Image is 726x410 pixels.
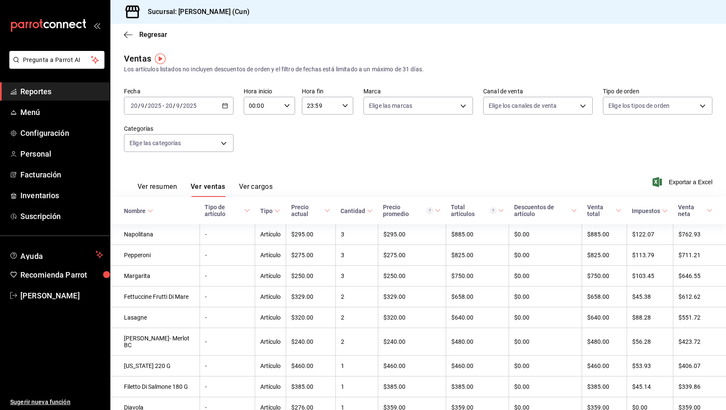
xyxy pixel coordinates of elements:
[200,245,255,266] td: -
[673,328,726,356] td: $423.72
[205,204,242,217] div: Tipo de artículo
[139,31,167,39] span: Regresar
[673,245,726,266] td: $711.21
[110,224,200,245] td: Napolitana
[451,204,496,217] div: Total artículos
[163,102,164,109] span: -
[255,376,286,397] td: Artículo
[673,266,726,286] td: $646.55
[383,204,441,217] span: Precio promedio
[378,245,446,266] td: $275.00
[138,183,273,197] div: navigation tabs
[514,204,577,217] span: Descuentos de artículo
[255,286,286,307] td: Artículo
[582,376,627,397] td: $385.00
[255,307,286,328] td: Artículo
[138,102,141,109] span: /
[124,208,146,214] div: Nombre
[627,286,673,307] td: $45.38
[632,208,668,214] span: Impuestos
[110,286,200,307] td: Fettuccine Frutti Di Mare
[608,101,670,110] span: Elige los tipos de orden
[383,204,433,217] div: Precio promedio
[20,127,103,139] span: Configuración
[155,53,166,64] img: Tooltip marker
[509,356,582,376] td: $0.00
[446,328,509,356] td: $480.00
[183,102,197,109] input: ----
[509,286,582,307] td: $0.00
[141,7,250,17] h3: Sucursal: [PERSON_NAME] (Cun)
[20,169,103,180] span: Facturación
[260,208,273,214] div: Tipo
[176,102,180,109] input: --
[110,376,200,397] td: Filetto Di Salmone 180 G
[244,88,295,94] label: Hora inicio
[378,307,446,328] td: $320.00
[145,102,147,109] span: /
[10,398,103,407] span: Sugerir nueva función
[673,224,726,245] td: $762.93
[286,266,335,286] td: $250.00
[200,328,255,356] td: -
[173,102,175,109] span: /
[369,101,412,110] span: Elige las marcas
[582,356,627,376] td: $460.00
[582,328,627,356] td: $480.00
[627,266,673,286] td: $103.45
[446,266,509,286] td: $750.00
[20,211,103,222] span: Suscripción
[200,286,255,307] td: -
[582,286,627,307] td: $658.00
[446,286,509,307] td: $658.00
[378,356,446,376] td: $460.00
[627,307,673,328] td: $88.28
[446,356,509,376] td: $460.00
[20,290,103,301] span: [PERSON_NAME]
[129,139,181,147] span: Elige las categorías
[335,307,378,328] td: 2
[483,88,593,94] label: Canal de venta
[286,356,335,376] td: $460.00
[20,86,103,97] span: Reportes
[291,204,330,217] span: Precio actual
[255,266,286,286] td: Artículo
[335,328,378,356] td: 2
[93,22,100,29] button: open_drawer_menu
[654,177,712,187] button: Exportar a Excel
[509,328,582,356] td: $0.00
[335,266,378,286] td: 3
[200,376,255,397] td: -
[446,245,509,266] td: $825.00
[141,102,145,109] input: --
[678,204,712,217] span: Venta neta
[20,269,103,281] span: Recomienda Parrot
[490,208,496,214] svg: El total artículos considera cambios de precios en los artículos así como costos adicionales por ...
[255,245,286,266] td: Artículo
[124,52,151,65] div: Ventas
[627,224,673,245] td: $122.07
[451,204,504,217] span: Total artículos
[124,208,153,214] span: Nombre
[239,183,273,197] button: Ver cargos
[255,356,286,376] td: Artículo
[673,286,726,307] td: $612.62
[286,224,335,245] td: $295.00
[191,183,225,197] button: Ver ventas
[363,88,473,94] label: Marca
[165,102,173,109] input: --
[23,56,91,65] span: Pregunta a Parrot AI
[587,204,614,217] div: Venta total
[378,224,446,245] td: $295.00
[286,245,335,266] td: $275.00
[200,356,255,376] td: -
[6,62,104,70] a: Pregunta a Parrot AI
[335,286,378,307] td: 2
[378,328,446,356] td: $240.00
[378,286,446,307] td: $329.00
[147,102,162,109] input: ----
[378,376,446,397] td: $385.00
[9,51,104,69] button: Pregunta a Parrot AI
[446,376,509,397] td: $385.00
